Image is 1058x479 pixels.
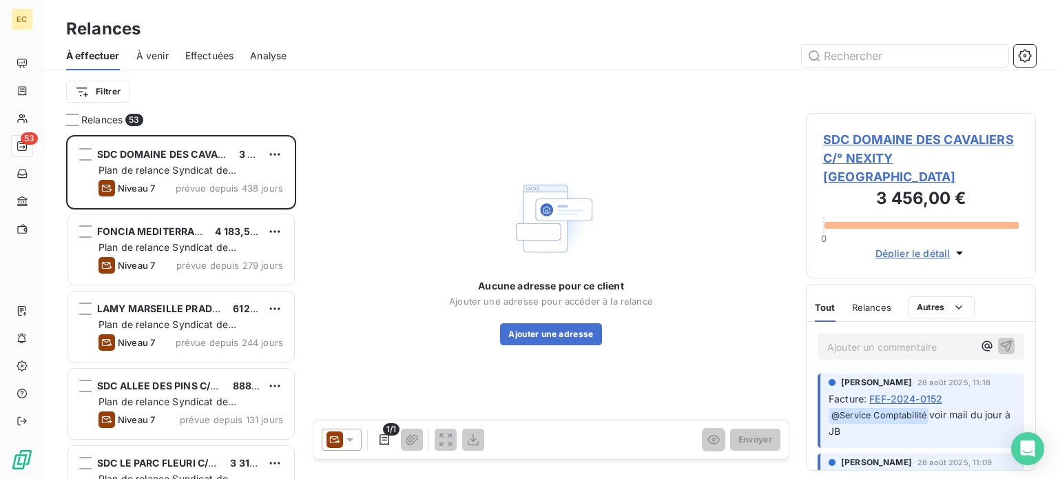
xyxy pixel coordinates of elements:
span: 3 456,00 € [239,148,292,160]
span: 1/1 [383,423,400,436]
span: 53 [21,132,38,145]
span: 0 [821,233,827,244]
span: Niveau 7 [118,260,155,271]
span: Niveau 7 [118,337,155,348]
div: EC [11,8,33,30]
span: Plan de relance Syndicat de copropriété [98,241,236,267]
span: SDC DOMAINE DES CAVALIERS C/° NEXITY [GEOGRAPHIC_DATA] [97,148,406,160]
span: Niveau 7 [118,183,155,194]
button: Autres [908,296,975,318]
span: 4 183,50 € [215,225,266,237]
span: Plan de relance Syndicat de copropriété [98,164,236,190]
h3: Relances [66,17,141,41]
span: 28 août 2025, 11:09 [917,458,992,467]
img: Empty state [507,174,595,263]
button: Envoyer [730,429,780,451]
span: [PERSON_NAME] [841,376,912,389]
span: Aucune adresse pour ce client [478,279,623,293]
span: FEF-2024-0152 [869,391,942,406]
span: Ajouter une adresse pour accéder à la relance [449,296,653,307]
span: SDC ALLEE DES PINS C/° CITYA PARADIS [97,380,290,391]
span: Facture : [829,391,867,406]
span: Effectuées [185,49,234,63]
h3: 3 456,00 € [823,186,1019,214]
span: Tout [815,302,836,313]
span: Relances [81,113,123,127]
span: LAMY MARSEILLE PRADO VELODROME [97,303,285,314]
span: À effectuer [66,49,120,63]
div: grid [66,135,296,479]
span: prévue depuis 244 jours [176,337,283,348]
span: À venir [136,49,169,63]
div: Open Intercom Messenger [1011,432,1044,465]
span: prévue depuis 438 jours [176,183,283,194]
img: Logo LeanPay [11,449,33,471]
span: 28 août 2025, 11:18 [917,378,990,387]
span: 3 312,00 € [230,457,281,469]
span: @ Service Comptabilité [829,408,929,424]
span: Plan de relance Syndicat de copropriété [98,396,236,421]
span: 612,00 € [233,303,275,314]
span: SDC LE PARC FLEURI C/° SQUARE HABITAT [97,457,299,469]
button: Ajouter une adresse [500,323,601,345]
button: Filtrer [66,81,129,103]
input: Rechercher [802,45,1008,67]
span: Niveau 7 [118,414,155,425]
span: [PERSON_NAME] [841,456,912,469]
span: 888,00 € [233,380,277,391]
span: voir mail du jour à JB [829,409,1013,437]
span: Plan de relance Syndicat de copropriété [98,318,236,344]
button: Déplier le détail [871,245,971,261]
span: Déplier le détail [875,246,951,261]
span: prévue depuis 131 jours [180,414,283,425]
span: 53 [125,114,143,126]
span: Relances [852,302,891,313]
span: SDC DOMAINE DES CAVALIERS C/° NEXITY [GEOGRAPHIC_DATA] [823,130,1019,186]
span: Analyse [250,49,287,63]
span: prévue depuis 279 jours [176,260,283,271]
span: FONCIA MEDITERRANEE [97,225,215,237]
